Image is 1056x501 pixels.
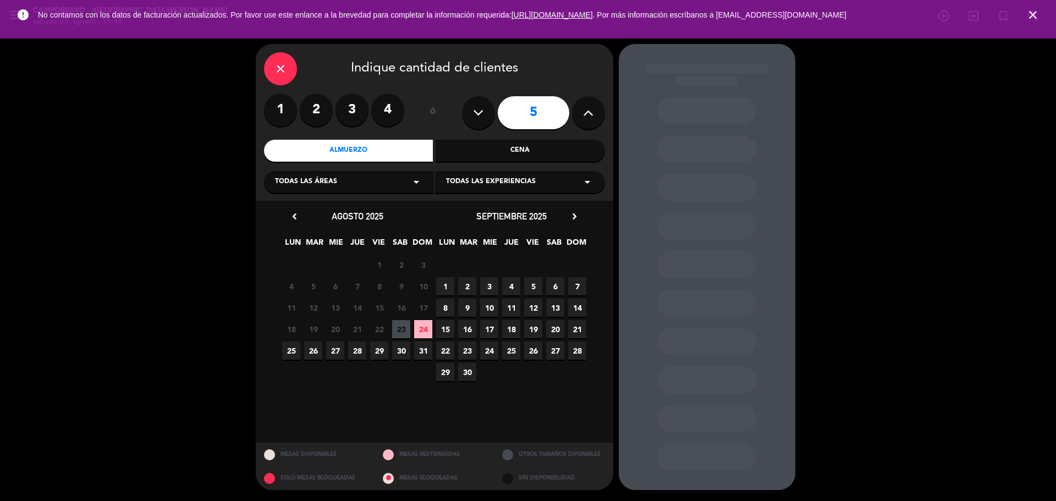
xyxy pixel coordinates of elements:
[524,342,542,360] span: 26
[326,277,344,295] span: 6
[446,177,536,188] span: Todas las experiencias
[436,363,454,381] span: 29
[524,236,542,254] span: VIE
[436,320,454,338] span: 15
[392,256,410,274] span: 2
[348,320,366,338] span: 21
[289,211,300,222] i: chevron_left
[327,236,345,254] span: MIE
[480,320,498,338] span: 17
[282,342,300,360] span: 25
[458,299,476,317] span: 9
[502,277,520,295] span: 4
[348,236,366,254] span: JUE
[438,236,456,254] span: LUN
[332,211,383,222] span: agosto 2025
[284,236,302,254] span: LUN
[375,443,494,466] div: MESAS RESTRINGIDAS
[370,236,388,254] span: VIE
[274,62,287,75] i: close
[436,277,454,295] span: 1
[494,466,613,490] div: SIN DISPONIBILIDAD
[414,320,432,338] span: 24
[326,320,344,338] span: 20
[410,175,423,189] i: arrow_drop_down
[476,211,547,222] span: septiembre 2025
[264,140,433,162] div: Almuerzo
[568,320,586,338] span: 21
[1026,8,1039,21] i: close
[414,256,432,274] span: 3
[458,342,476,360] span: 23
[568,277,586,295] span: 7
[370,320,388,338] span: 22
[392,320,410,338] span: 23
[458,320,476,338] span: 16
[480,277,498,295] span: 3
[545,236,563,254] span: SAB
[370,256,388,274] span: 1
[480,299,498,317] span: 10
[415,93,451,132] div: ó
[275,177,337,188] span: Todas las áreas
[375,466,494,490] div: MESAS BLOQUEADAS
[502,320,520,338] span: 18
[480,342,498,360] span: 24
[348,299,366,317] span: 14
[392,277,410,295] span: 9
[304,342,322,360] span: 26
[546,342,564,360] span: 27
[524,299,542,317] span: 12
[264,93,297,126] label: 1
[16,8,30,21] i: error
[282,299,300,317] span: 11
[348,342,366,360] span: 28
[569,211,580,222] i: chevron_right
[392,342,410,360] span: 30
[348,277,366,295] span: 7
[459,236,477,254] span: MAR
[524,320,542,338] span: 19
[502,342,520,360] span: 25
[304,320,322,338] span: 19
[481,236,499,254] span: MIE
[304,277,322,295] span: 5
[414,277,432,295] span: 10
[502,236,520,254] span: JUE
[546,277,564,295] span: 6
[305,236,323,254] span: MAR
[256,466,375,490] div: SOLO MESAS BLOQUEADAS
[512,10,593,19] a: [URL][DOMAIN_NAME]
[581,175,594,189] i: arrow_drop_down
[414,299,432,317] span: 17
[282,277,300,295] span: 4
[282,320,300,338] span: 18
[494,443,613,466] div: OTROS TAMAÑOS DIPONIBLES
[370,277,388,295] span: 8
[436,140,605,162] div: Cena
[300,93,333,126] label: 2
[524,277,542,295] span: 5
[326,299,344,317] span: 13
[304,299,322,317] span: 12
[392,299,410,317] span: 16
[370,299,388,317] span: 15
[391,236,409,254] span: SAB
[414,342,432,360] span: 31
[546,320,564,338] span: 20
[546,299,564,317] span: 13
[371,93,404,126] label: 4
[326,342,344,360] span: 27
[436,342,454,360] span: 22
[458,277,476,295] span: 2
[370,342,388,360] span: 29
[502,299,520,317] span: 11
[566,236,585,254] span: DOM
[568,299,586,317] span: 14
[436,299,454,317] span: 8
[593,10,846,19] a: . Por más información escríbanos a [EMAIL_ADDRESS][DOMAIN_NAME]
[413,236,431,254] span: DOM
[38,10,846,19] span: No contamos con los datos de facturación actualizados. Por favor use este enlance a la brevedad p...
[256,443,375,466] div: MESAS DISPONIBLES
[458,363,476,381] span: 30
